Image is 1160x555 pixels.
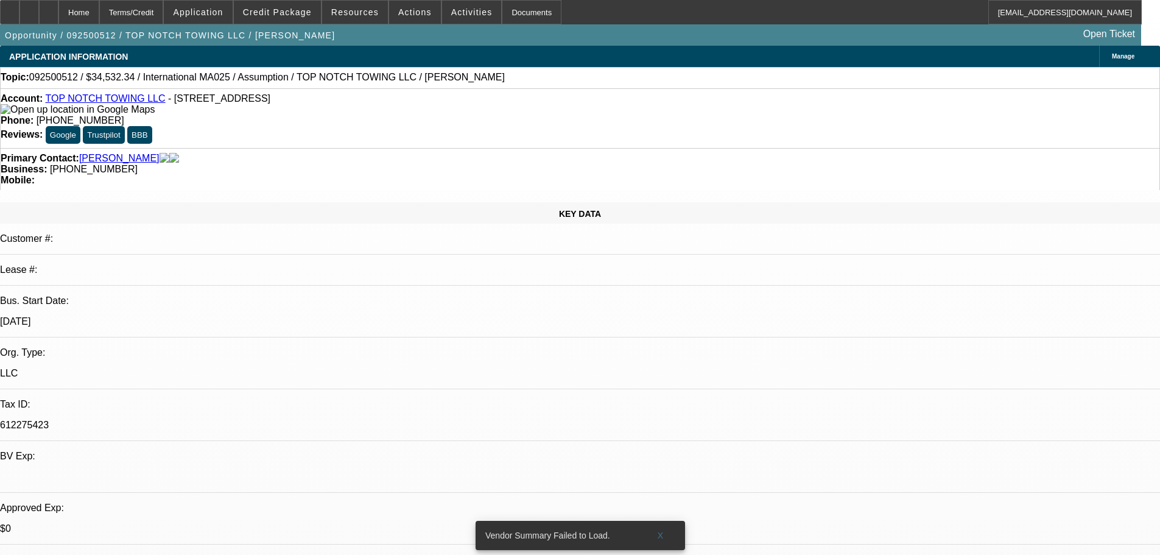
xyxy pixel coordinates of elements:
button: Application [164,1,232,24]
div: Vendor Summary Failed to Load. [476,521,641,550]
span: X [657,531,664,540]
button: X [641,525,680,546]
span: - [STREET_ADDRESS] [168,93,270,104]
button: Trustpilot [83,126,124,144]
strong: Reviews: [1,129,43,140]
span: Activities [451,7,493,17]
span: Opportunity / 092500512 / TOP NOTCH TOWING LLC / [PERSON_NAME] [5,30,335,40]
button: Resources [322,1,388,24]
strong: Topic: [1,72,29,83]
button: Activities [442,1,502,24]
span: Resources [331,7,379,17]
span: [PHONE_NUMBER] [37,115,124,125]
a: Open Ticket [1078,24,1140,44]
span: KEY DATA [559,209,601,219]
img: Open up location in Google Maps [1,104,155,115]
strong: Primary Contact: [1,153,79,164]
img: facebook-icon.png [160,153,169,164]
span: Credit Package [243,7,312,17]
img: linkedin-icon.png [169,153,179,164]
button: Google [46,126,80,144]
strong: Mobile: [1,175,35,185]
span: 092500512 / $34,532.34 / International MA025 / Assumption / TOP NOTCH TOWING LLC / [PERSON_NAME] [29,72,505,83]
span: Manage [1112,53,1134,60]
a: [PERSON_NAME] [79,153,160,164]
a: TOP NOTCH TOWING LLC [45,93,165,104]
span: APPLICATION INFORMATION [9,52,128,62]
strong: Phone: [1,115,33,125]
strong: Business: [1,164,47,174]
button: BBB [127,126,152,144]
strong: Account: [1,93,43,104]
span: Actions [398,7,432,17]
button: Actions [389,1,441,24]
span: [PHONE_NUMBER] [50,164,138,174]
span: Application [173,7,223,17]
a: View Google Maps [1,104,155,115]
button: Credit Package [234,1,321,24]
